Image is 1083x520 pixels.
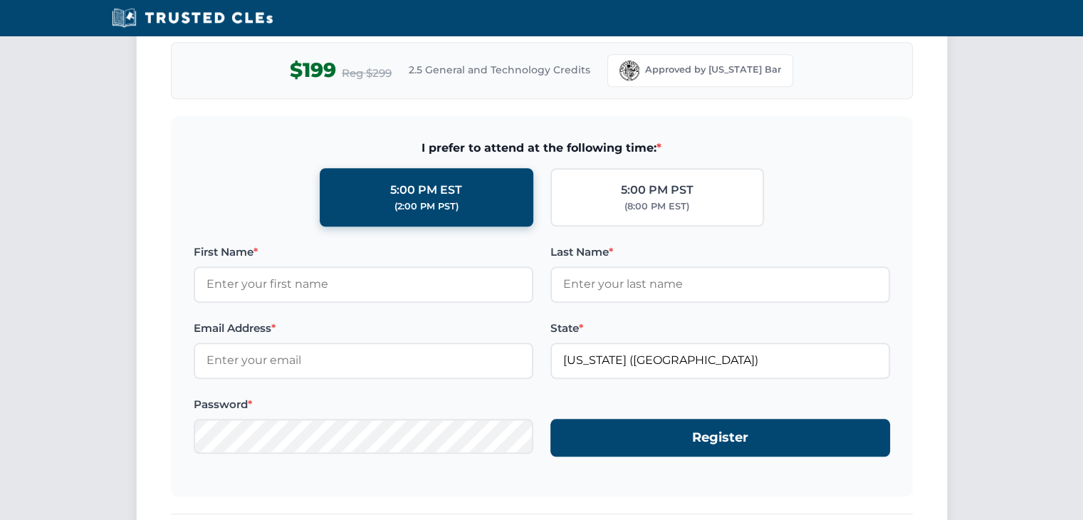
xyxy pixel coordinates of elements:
[390,181,462,199] div: 5:00 PM EST
[619,61,639,80] img: Florida Bar
[550,266,890,302] input: Enter your last name
[394,199,459,214] div: (2:00 PM PST)
[194,244,533,261] label: First Name
[194,343,533,378] input: Enter your email
[194,396,533,413] label: Password
[194,266,533,302] input: Enter your first name
[342,65,392,82] span: Reg $299
[550,320,890,337] label: State
[645,63,781,77] span: Approved by [US_STATE] Bar
[624,199,689,214] div: (8:00 PM EST)
[108,7,278,28] img: Trusted CLEs
[550,419,890,457] button: Register
[550,343,890,378] input: Florida (FL)
[409,62,590,78] span: 2.5 General and Technology Credits
[621,181,694,199] div: 5:00 PM PST
[550,244,890,261] label: Last Name
[194,320,533,337] label: Email Address
[194,139,890,157] span: I prefer to attend at the following time:
[290,54,336,86] span: $199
